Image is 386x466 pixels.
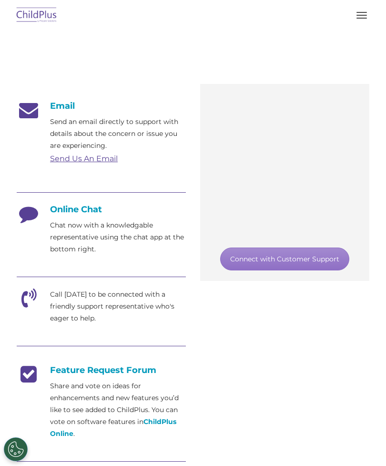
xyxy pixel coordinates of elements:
[17,101,186,111] h4: Email
[50,289,186,324] p: Call [DATE] to be connected with a friendly support representative who's eager to help.
[17,204,186,215] h4: Online Chat
[17,365,186,375] h4: Feature Request Forum
[50,380,186,440] p: Share and vote on ideas for enhancements and new features you’d like to see added to ChildPlus. Y...
[220,248,349,270] a: Connect with Customer Support
[14,4,59,27] img: ChildPlus by Procare Solutions
[50,154,118,163] a: Send Us An Email
[50,116,186,152] p: Send an email directly to support with details about the concern or issue you are experiencing.
[50,219,186,255] p: Chat now with a knowledgable representative using the chat app at the bottom right.
[4,437,28,461] button: Cookies Settings
[338,420,386,466] iframe: Chat Widget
